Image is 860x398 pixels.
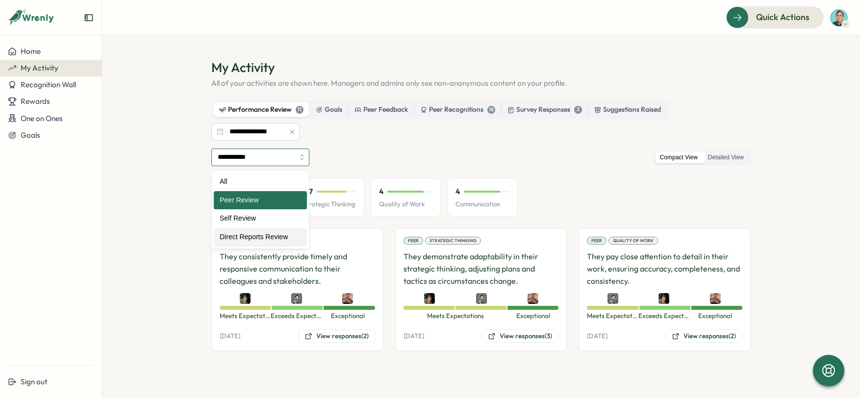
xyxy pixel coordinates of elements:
span: Rewards [21,97,50,106]
button: Quick Actions [726,6,824,28]
div: Goals [316,104,342,115]
div: 11 [296,106,304,114]
div: Peer [404,237,423,245]
div: All [214,173,307,191]
span: Meets Expectations [404,312,507,321]
p: [DATE] [220,332,240,341]
label: Compact View [655,151,703,164]
div: Self Review [214,209,307,228]
div: 3 [574,106,582,114]
span: My Activity [21,63,58,73]
div: Survey Responses [507,104,582,115]
button: Expand sidebar [84,13,94,23]
div: 18 [487,106,495,114]
div: Direct Reports Review [214,228,307,247]
div: Performance Review [219,104,304,115]
p: They pay close attention to detail in their work, ensuring accuracy, completeness, and consistency. [587,250,742,287]
p: 4 [455,186,460,197]
span: Exceeds Expectations [271,312,322,321]
button: View responses(2) [298,329,375,343]
p: [DATE] [404,332,424,341]
button: View responses(3) [481,329,558,343]
span: Exceptional [507,312,559,321]
span: Sign out [21,377,48,386]
span: Home [21,47,41,56]
span: One on Ones [21,114,63,123]
p: 4 [379,186,383,197]
img: Ethan Elisara [658,293,669,304]
span: Exceeds Expectations [638,312,689,321]
p: Strategic Thinking [303,200,356,209]
img: Nick Norena [291,293,302,304]
div: Suggestions Raised [594,104,661,115]
span: Recognition Wall [21,80,76,89]
div: Peer Feedback [354,104,408,115]
p: They demonstrate adaptability in their strategic thinking, adjusting plans and tactics as circums... [404,250,559,287]
p: Communication [455,200,509,209]
img: Cyndyl Harrison [528,293,538,304]
div: Peer Recognitions [420,104,495,115]
p: Quality of Work [379,200,433,209]
p: They consistently provide timely and responsive communication to their colleagues and stakeholders. [220,250,375,287]
span: Exceptional [322,312,373,321]
button: View responses(2) [665,329,742,343]
img: Nick Norena [607,293,618,304]
div: Peer [587,237,607,245]
img: Cyndyl Harrison [710,293,721,304]
p: All of your activities are shown here. Managers and admins only see non-anonymous content on your... [211,78,751,89]
img: Nick Norena [476,293,487,304]
span: Meets Expectations [220,312,271,321]
p: [DATE] [587,332,607,341]
label: Detailed View [703,151,749,164]
img: Ethan Elisara [240,293,251,304]
img: Cyndyl Harrison [342,293,353,304]
img: Miguel Zeballos-Vargas [830,8,848,27]
div: Peer Review [214,191,307,210]
span: Exceptional [689,312,740,321]
span: Goals [21,130,40,140]
div: Quality of Work [608,237,658,245]
h1: My Activity [211,59,751,76]
div: Strategic Thinking [425,237,481,245]
img: Ethan Elisara [424,293,435,304]
span: Meets Expectations [587,312,638,321]
span: Quick Actions [756,11,809,24]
